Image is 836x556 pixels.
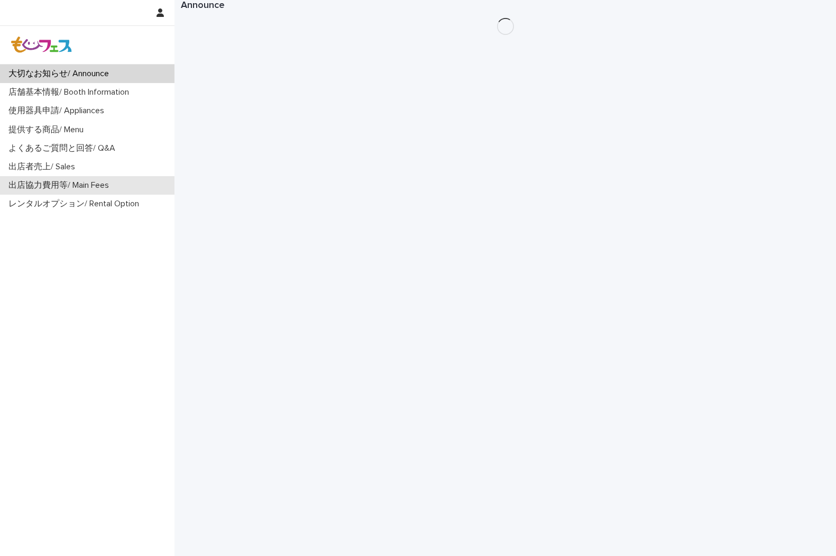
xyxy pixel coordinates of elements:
p: よくあるご質問と回答/ Q&A [4,143,124,153]
p: 大切なお知らせ/ Announce [4,69,117,79]
p: 店舗基本情報/ Booth Information [4,87,137,97]
p: 提供する商品/ Menu [4,125,92,135]
p: 出店者売上/ Sales [4,162,84,172]
p: レンタルオプション/ Rental Option [4,199,148,209]
p: 使用器具申請/ Appliances [4,106,113,116]
img: Z8gcrWHQVC4NX3Wf4olx [8,34,75,56]
p: 出店協力費用等/ Main Fees [4,180,117,190]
